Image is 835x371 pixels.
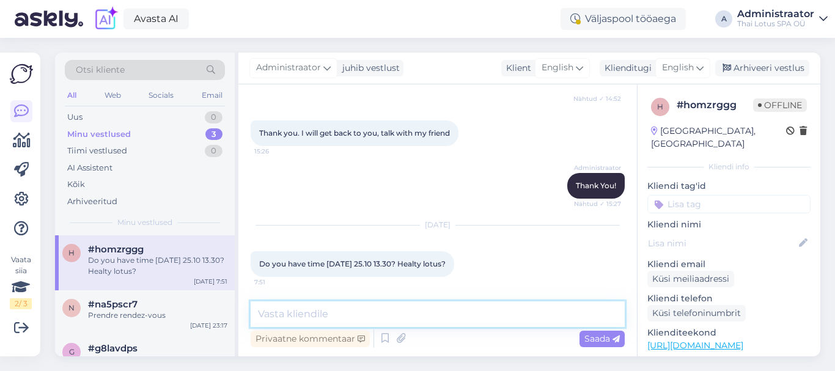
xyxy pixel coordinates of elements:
div: Privaatne kommentaar [251,331,370,347]
div: juhib vestlust [337,62,400,75]
div: Klienditugi [600,62,652,75]
img: explore-ai [93,6,119,32]
a: Avasta AI [123,9,189,29]
span: Administraator [574,163,621,172]
div: Kliendi info [647,161,811,172]
p: Kliendi telefon [647,292,811,305]
input: Lisa nimi [648,237,796,250]
div: Administraator [737,9,814,19]
div: [DATE] 7:51 [194,277,227,286]
span: Minu vestlused [117,217,172,228]
div: Email [199,87,225,103]
span: Administraator [256,61,321,75]
div: Tiimi vestlused [67,145,127,157]
div: Suurepärane! Kohtumiseni! [88,354,227,365]
span: Thank You! [576,181,616,190]
span: Nähtud ✓ 14:52 [573,94,621,103]
div: [DATE] [251,219,625,230]
span: Thank you. I will get back to you, talk with my friend [259,128,450,138]
p: Klienditeekond [647,326,811,339]
span: n [68,303,75,312]
div: Arhiveeri vestlus [715,60,809,76]
span: Saada [584,333,620,344]
p: Kliendi nimi [647,218,811,231]
div: # homzrggg [677,98,753,112]
div: All [65,87,79,103]
a: AdministraatorThai Lotus SPA OÜ [737,9,828,29]
div: Uus [67,111,83,123]
span: #na5pscr7 [88,299,138,310]
span: Do you have time [DATE] 25.10 13.30? Healty lotus? [259,259,446,268]
span: Nähtud ✓ 15:27 [574,199,621,208]
span: h [68,248,75,257]
span: 15:26 [254,147,300,156]
div: Klient [501,62,531,75]
div: Väljaspool tööaega [561,8,686,30]
div: Minu vestlused [67,128,131,141]
div: 2 / 3 [10,298,32,309]
div: Socials [146,87,176,103]
div: Do you have time [DATE] 25.10 13.30? Healty lotus? [88,255,227,277]
div: [GEOGRAPHIC_DATA], [GEOGRAPHIC_DATA] [651,125,786,150]
span: English [542,61,573,75]
div: 0 [205,145,223,157]
a: [URL][DOMAIN_NAME] [647,340,743,351]
div: Kõik [67,178,85,191]
input: Lisa tag [647,195,811,213]
p: Kliendi tag'id [647,180,811,193]
div: 3 [205,128,223,141]
div: Küsi telefoninumbrit [647,305,746,321]
div: Küsi meiliaadressi [647,271,734,287]
img: Askly Logo [10,62,33,86]
div: A [715,10,732,28]
span: English [662,61,694,75]
span: Offline [753,98,807,112]
div: 0 [205,111,223,123]
div: Arhiveeritud [67,196,117,208]
div: [DATE] 23:17 [190,321,227,330]
span: Otsi kliente [76,64,125,76]
p: Kliendi email [647,258,811,271]
span: 7:51 [254,277,300,287]
div: Thai Lotus SPA OÜ [737,19,814,29]
div: AI Assistent [67,162,112,174]
span: g [69,347,75,356]
p: Vaata edasi ... [647,356,811,367]
div: Prendre rendez-vous [88,310,227,321]
span: #g8lavdps [88,343,138,354]
span: #homzrggg [88,244,144,255]
div: Vaata siia [10,254,32,309]
span: h [657,102,663,111]
div: Web [102,87,123,103]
